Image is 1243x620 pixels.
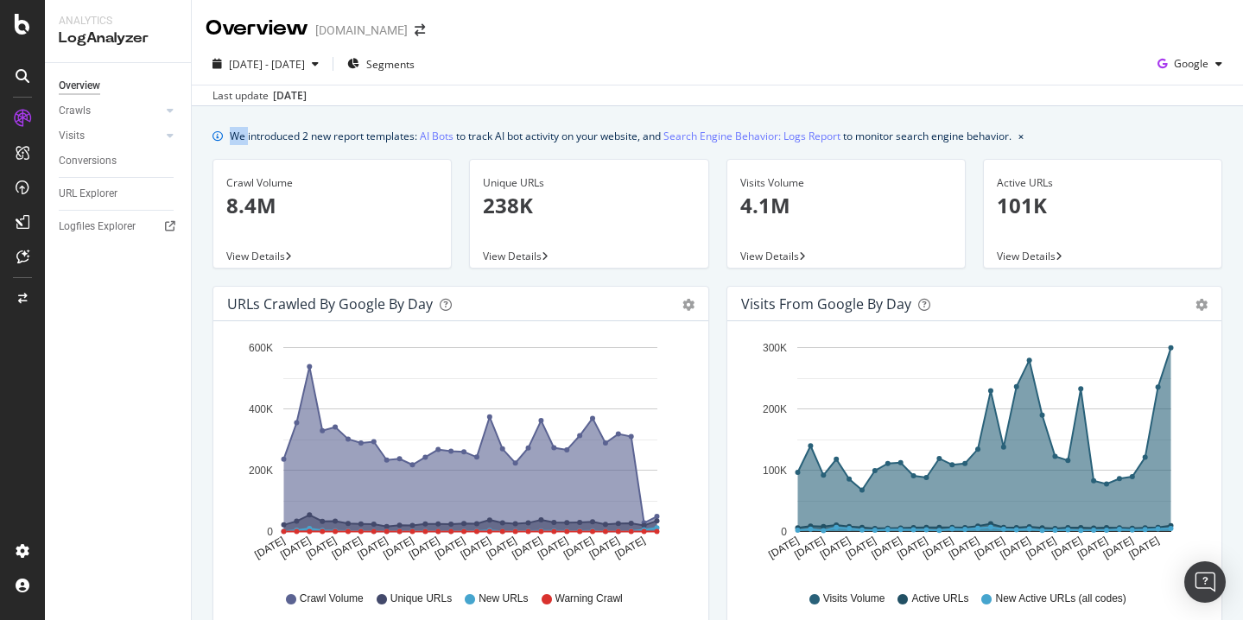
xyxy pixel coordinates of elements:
[226,249,285,263] span: View Details
[536,535,570,561] text: [DATE]
[483,175,694,191] div: Unique URLs
[59,185,179,203] a: URL Explorer
[59,77,179,95] a: Overview
[390,592,452,606] span: Unique URLs
[1024,535,1058,561] text: [DATE]
[740,191,952,220] p: 4.1M
[59,218,179,236] a: Logfiles Explorer
[304,535,339,561] text: [DATE]
[420,127,453,145] a: AI Bots
[998,535,1032,561] text: [DATE]
[972,535,1006,561] text: [DATE]
[230,127,1012,145] div: We introduced 2 new report templates: to track AI bot activity on your website, and to monitor se...
[479,592,528,606] span: New URLs
[59,14,177,28] div: Analytics
[1184,561,1226,603] div: Open Intercom Messenger
[59,102,162,120] a: Crawls
[997,249,1056,263] span: View Details
[356,535,390,561] text: [DATE]
[59,102,91,120] div: Crawls
[249,342,273,354] text: 600K
[330,535,365,561] text: [DATE]
[741,335,1208,575] svg: A chart.
[59,185,117,203] div: URL Explorer
[911,592,968,606] span: Active URLs
[1075,535,1109,561] text: [DATE]
[1195,299,1208,311] div: gear
[510,535,544,561] text: [DATE]
[340,50,422,78] button: Segments
[555,592,623,606] span: Warning Crawl
[995,592,1126,606] span: New Active URLs (all codes)
[740,175,952,191] div: Visits Volume
[381,535,415,561] text: [DATE]
[59,218,136,236] div: Logfiles Explorer
[206,14,308,43] div: Overview
[1174,56,1208,71] span: Google
[59,152,117,170] div: Conversions
[415,24,425,36] div: arrow-right-arrow-left
[781,526,787,538] text: 0
[433,535,467,561] text: [DATE]
[483,249,542,263] span: View Details
[741,295,911,313] div: Visits from Google by day
[766,535,801,561] text: [DATE]
[1050,535,1084,561] text: [DATE]
[946,535,980,561] text: [DATE]
[843,535,878,561] text: [DATE]
[229,57,305,72] span: [DATE] - [DATE]
[212,127,1222,145] div: info banner
[762,342,786,354] text: 300K
[792,535,827,561] text: [DATE]
[1014,123,1028,149] button: close banner
[1126,535,1161,561] text: [DATE]
[366,57,415,72] span: Segments
[762,403,786,415] text: 200K
[1100,535,1135,561] text: [DATE]
[267,526,273,538] text: 0
[762,465,786,477] text: 100K
[561,535,596,561] text: [DATE]
[227,335,694,575] svg: A chart.
[682,299,694,311] div: gear
[278,535,313,561] text: [DATE]
[249,403,273,415] text: 400K
[612,535,647,561] text: [DATE]
[459,535,493,561] text: [DATE]
[921,535,955,561] text: [DATE]
[997,191,1208,220] p: 101K
[587,535,622,561] text: [DATE]
[300,592,364,606] span: Crawl Volume
[226,191,438,220] p: 8.4M
[59,152,179,170] a: Conversions
[1151,50,1229,78] button: Google
[212,88,307,104] div: Last update
[59,77,100,95] div: Overview
[59,28,177,48] div: LogAnalyzer
[895,535,929,561] text: [DATE]
[407,535,441,561] text: [DATE]
[226,175,438,191] div: Crawl Volume
[997,175,1208,191] div: Active URLs
[485,535,519,561] text: [DATE]
[483,191,694,220] p: 238K
[59,127,85,145] div: Visits
[206,50,326,78] button: [DATE] - [DATE]
[817,535,852,561] text: [DATE]
[869,535,904,561] text: [DATE]
[249,465,273,477] text: 200K
[823,592,885,606] span: Visits Volume
[59,127,162,145] a: Visits
[740,249,799,263] span: View Details
[273,88,307,104] div: [DATE]
[663,127,840,145] a: Search Engine Behavior: Logs Report
[252,535,287,561] text: [DATE]
[227,295,433,313] div: URLs Crawled by Google by day
[315,22,408,39] div: [DOMAIN_NAME]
